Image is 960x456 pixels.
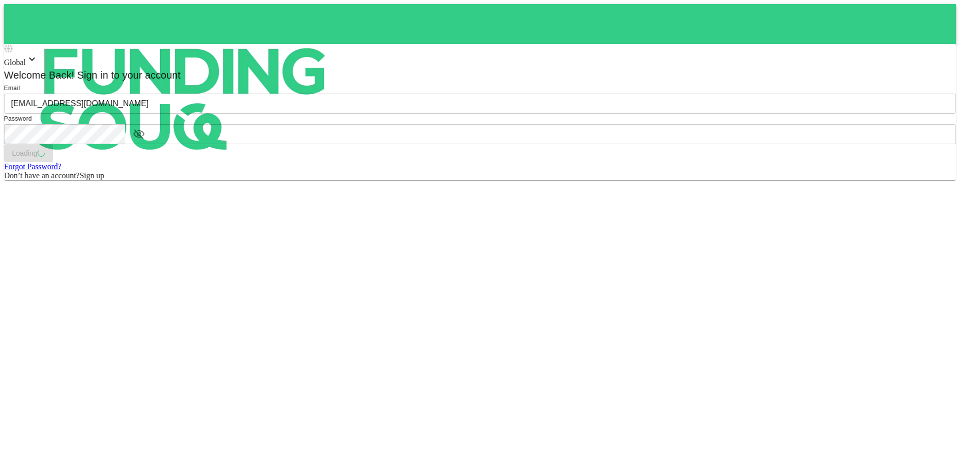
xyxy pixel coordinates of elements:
[4,171,79,180] span: Don’t have an account?
[4,70,74,81] span: Welcome Back!
[4,124,125,144] input: password
[4,4,364,194] img: logo
[4,4,956,44] a: logo
[4,53,956,67] div: Global
[4,85,20,92] span: Email
[74,70,181,81] span: Sign in to your account
[4,94,956,114] input: email
[4,115,32,122] span: Password
[79,171,104,180] span: Sign up
[4,162,61,171] a: Forgot Password?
